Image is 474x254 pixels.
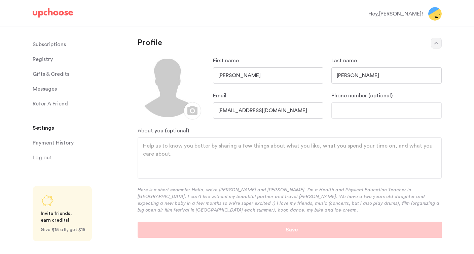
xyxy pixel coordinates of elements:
[368,10,423,18] div: Hey, [PERSON_NAME] !
[33,38,66,51] p: Subscriptions
[33,53,130,66] a: Registry
[33,121,130,135] a: Settings
[213,57,323,65] p: First name
[138,222,446,238] button: Save
[138,127,442,135] p: About you (optional)
[33,136,74,150] p: Payment History
[33,8,73,18] img: UpChoose
[213,92,323,100] p: Email
[331,57,442,65] p: Last name
[33,97,130,110] a: Refer A Friend
[33,151,52,164] span: Log out
[33,8,73,21] a: UpChoose
[33,38,130,51] a: Subscriptions
[33,136,130,150] a: Payment History
[138,38,424,49] p: Profile
[33,186,92,241] a: Share UpChoose
[33,97,68,110] p: Refer A Friend
[33,82,130,96] a: Messages
[33,53,53,66] span: Registry
[33,121,54,135] span: Settings
[331,92,442,100] p: Phone number (optional)
[33,82,57,96] span: Messages
[33,67,69,81] span: Gifts & Credits
[138,187,442,214] p: Here is a short example: Hello, we’re [PERSON_NAME] and [PERSON_NAME]. I'm a Health and Physical ...
[33,67,130,81] a: Gifts & Credits
[33,151,130,164] a: Log out
[286,226,298,234] p: Save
